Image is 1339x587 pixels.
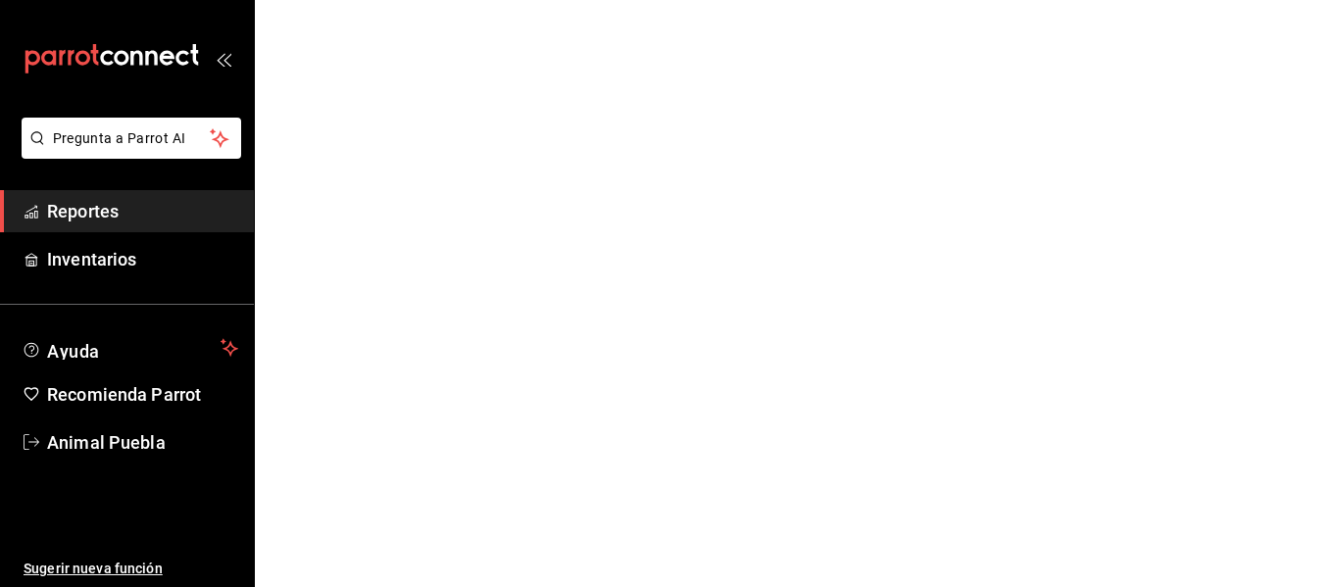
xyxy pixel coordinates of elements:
[47,381,238,408] span: Recomienda Parrot
[14,142,241,163] a: Pregunta a Parrot AI
[47,246,238,272] span: Inventarios
[53,128,211,149] span: Pregunta a Parrot AI
[216,51,231,67] button: open_drawer_menu
[47,336,213,360] span: Ayuda
[24,559,238,579] span: Sugerir nueva función
[47,429,238,456] span: Animal Puebla
[22,118,241,159] button: Pregunta a Parrot AI
[47,198,238,224] span: Reportes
